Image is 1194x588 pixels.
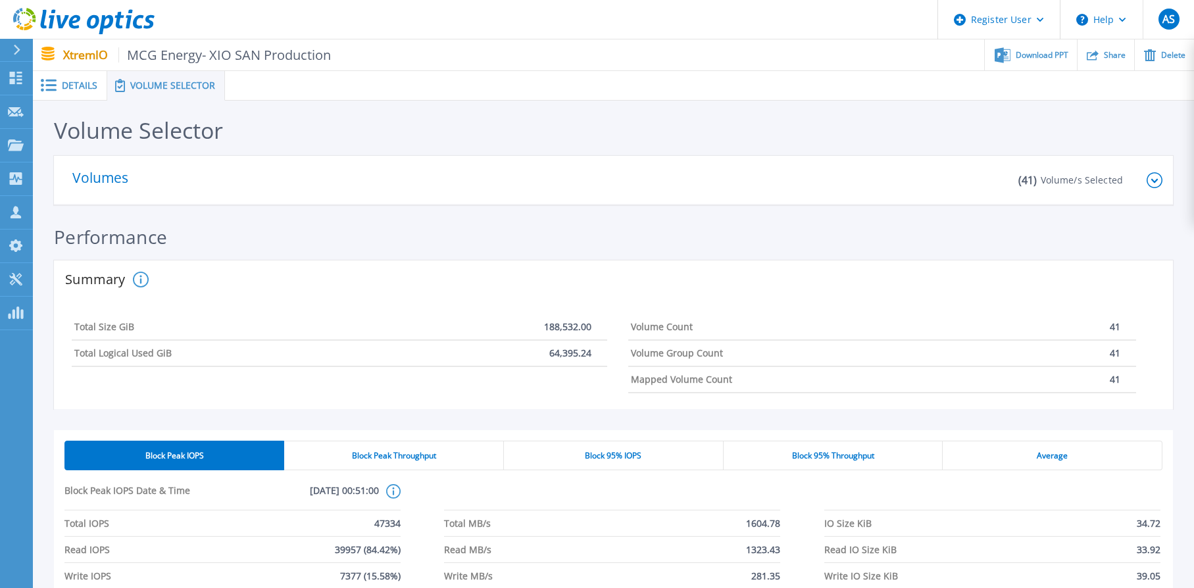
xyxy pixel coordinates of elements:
div: Volume Selector [54,118,223,143]
span: Volume Selector [130,81,215,90]
span: Share [1104,51,1126,59]
span: 39957 (84.42%) [335,537,401,562]
span: 34.72 [1137,510,1160,536]
span: Read IOPS [64,537,110,562]
span: Delete [1161,51,1185,59]
span: Block Peak IOPS [145,451,204,461]
span: 1323.43 [746,537,780,562]
span: 1604.78 [746,510,780,536]
p: 41 [1110,322,1120,332]
span: Block 95% IOPS [585,451,641,461]
span: Block Peak Throughput [352,451,436,461]
p: ( 41 ) [1018,174,1037,187]
h4: Total Size GiB [74,322,134,332]
p: 41 [1110,374,1120,385]
span: AS [1162,14,1175,24]
span: Read MB/s [444,537,491,562]
h4: Total Logical Used GiB [74,348,172,358]
span: MCG Energy- XIO SAN Production [118,47,332,62]
span: [DATE] 00:51:00 [222,484,379,510]
span: IO Size KiB [824,510,872,536]
span: Read IO Size KiB [824,537,897,562]
h4: Volume Group Count [631,348,723,358]
span: Block Peak IOPS Date & Time [64,484,222,510]
span: Total IOPS [64,510,109,536]
h2: Summary [65,273,128,286]
h4: Volume Count [631,322,693,332]
p: XtremIO [63,47,332,62]
span: Block 95% Throughput [792,451,874,461]
span: 33.92 [1137,537,1160,562]
p: 41 [1110,348,1120,358]
span: Download PPT [1016,51,1068,59]
h4: Mapped Volume Count [631,374,732,385]
p: Volumes [72,171,138,189]
span: Total MB/s [444,510,491,536]
p: 188,532.00 [544,322,591,332]
span: 47334 [374,510,401,536]
span: Average [1037,451,1068,461]
span: Details [62,81,97,90]
p: Volume/s Selected [1041,174,1123,187]
div: Performance [54,226,1173,260]
p: 64,395.24 [549,348,591,358]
